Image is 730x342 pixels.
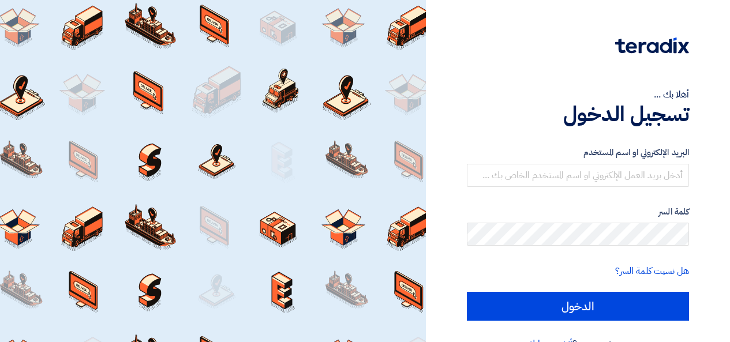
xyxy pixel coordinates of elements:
div: أهلا بك ... [467,88,689,102]
h1: تسجيل الدخول [467,102,689,127]
img: Teradix logo [615,37,689,54]
label: كلمة السر [467,205,689,219]
a: هل نسيت كلمة السر؟ [615,264,689,278]
input: الدخول [467,292,689,321]
input: أدخل بريد العمل الإلكتروني او اسم المستخدم الخاص بك ... [467,164,689,187]
label: البريد الإلكتروني او اسم المستخدم [467,146,689,159]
